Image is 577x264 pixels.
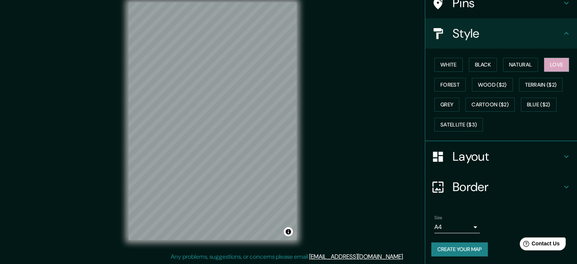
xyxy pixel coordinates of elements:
div: Style [425,18,577,49]
button: Wood ($2) [472,78,513,92]
button: Grey [434,98,459,112]
h4: Layout [453,149,562,164]
button: Terrain ($2) [519,78,563,92]
p: Any problems, suggestions, or concerns please email . [171,252,404,261]
iframe: Help widget launcher [509,234,569,256]
button: Toggle attribution [284,227,293,236]
h4: Style [453,26,562,41]
button: Create your map [431,242,488,256]
div: . [404,252,405,261]
div: . [405,252,407,261]
a: [EMAIL_ADDRESS][DOMAIN_NAME] [309,253,403,261]
h4: Border [453,179,562,194]
button: Forest [434,78,466,92]
button: Black [469,58,497,72]
button: Blue ($2) [521,98,557,112]
label: Size [434,215,442,221]
button: Love [544,58,569,72]
button: Satellite ($3) [434,118,483,132]
div: A4 [434,221,480,233]
button: White [434,58,463,72]
div: Border [425,172,577,202]
canvas: Map [129,2,297,240]
div: Layout [425,141,577,172]
button: Natural [503,58,538,72]
button: Cartoon ($2) [465,98,515,112]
